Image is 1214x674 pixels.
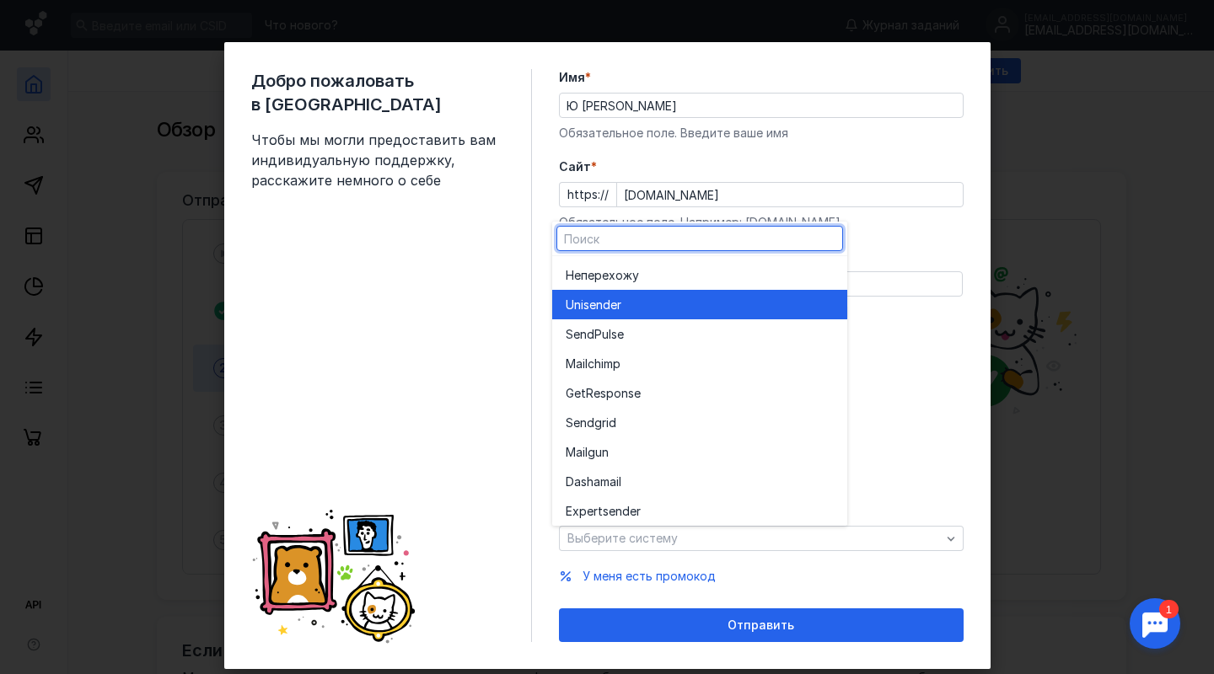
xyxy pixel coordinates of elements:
[728,618,794,633] span: Отправить
[566,444,588,461] span: Mail
[617,297,621,313] span: r
[613,356,620,372] span: p
[567,531,678,545] span: Выберите систему
[574,385,641,402] span: etResponse
[566,415,606,431] span: Sendgr
[583,569,716,583] span: У меня есть промокод
[566,385,574,402] span: G
[559,526,964,551] button: Выберите систему
[559,125,964,142] div: Обязательное поле. Введите ваше имя
[588,444,609,461] span: gun
[559,69,585,86] span: Имя
[552,260,847,290] button: Неперехожу
[552,290,847,319] button: Unisender
[579,503,641,520] span: pertsender
[619,473,621,490] span: l
[566,297,617,313] span: Unisende
[566,326,617,343] span: SendPuls
[552,256,847,526] div: grid
[552,378,847,408] button: GetResponse
[559,158,591,175] span: Cайт
[566,503,579,520] span: Ex
[38,10,57,29] div: 1
[581,267,639,284] span: перехожу
[606,415,616,431] span: id
[552,467,847,496] button: Dashamail
[557,227,842,250] input: Поиск
[251,69,504,116] span: Добро пожаловать в [GEOGRAPHIC_DATA]
[559,608,964,642] button: Отправить
[566,356,613,372] span: Mailchim
[251,130,504,190] span: Чтобы мы могли предоставить вам индивидуальную поддержку, расскажите немного о себе
[583,568,716,585] button: У меня есть промокод
[617,326,624,343] span: e
[552,437,847,467] button: Mailgun
[552,408,847,437] button: Sendgrid
[552,319,847,349] button: SendPulse
[552,496,847,526] button: Expertsender
[552,349,847,378] button: Mailchimp
[566,267,581,284] span: Не
[559,214,964,231] div: Обязательное поле. Например: [DOMAIN_NAME]
[566,473,619,490] span: Dashamai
